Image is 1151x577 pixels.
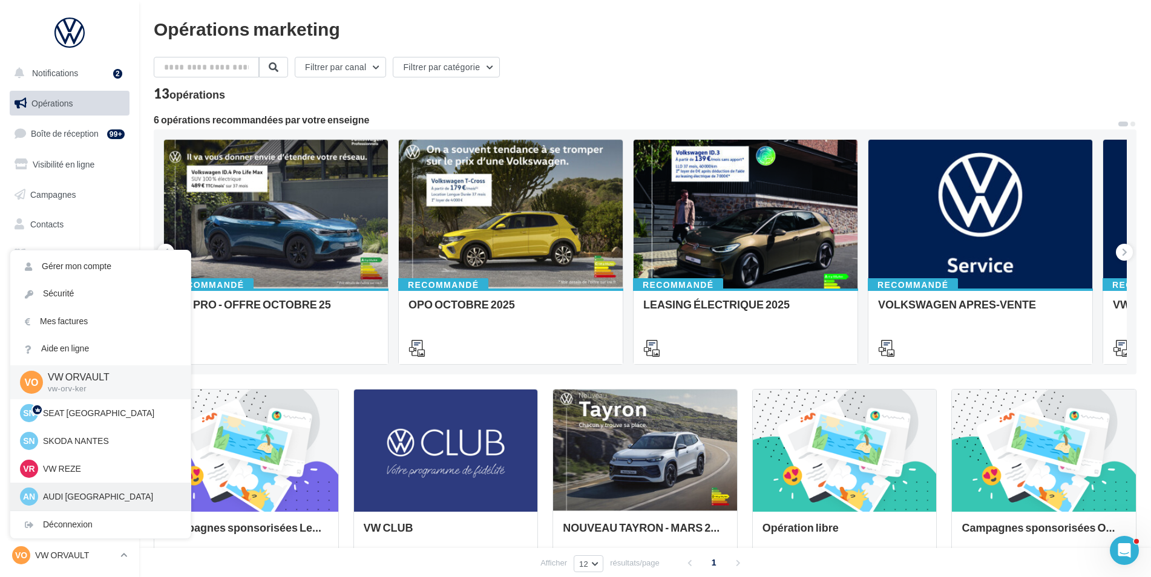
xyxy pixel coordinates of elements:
span: Afficher [540,557,567,569]
div: VOLKSWAGEN APRES-VENTE [878,298,1083,322]
div: 2 [113,69,122,79]
button: Filtrer par canal [295,57,386,77]
div: Campagnes sponsorisées OPO [962,521,1126,546]
div: 13 [154,87,225,100]
a: Visibilité en ligne [7,152,132,177]
p: vw-orv-ker [48,383,171,394]
div: Recommandé [163,278,254,292]
div: NOUVEAU TAYRON - MARS 2025 [563,521,727,546]
button: 12 [574,555,603,572]
span: VR [23,463,34,475]
iframe: Intercom live chat [1110,536,1139,565]
a: Médiathèque [7,242,132,267]
span: 12 [579,559,588,569]
a: Calendrier [7,272,132,298]
a: Contacts [7,212,132,237]
div: Campagnes sponsorisées Les Instants VW Octobre [164,521,329,546]
a: Mes factures [10,308,191,335]
span: 1 [704,553,724,572]
div: Recommandé [633,278,723,292]
a: Campagnes [7,182,132,207]
div: opérations [169,89,225,100]
div: VW PRO - OFFRE OCTOBRE 25 [174,298,378,322]
span: Notifications [32,68,78,78]
div: Recommandé [398,278,488,292]
div: 6 opérations recommandées par votre enseigne [154,115,1117,125]
span: AN [23,491,35,503]
div: Opération libre [762,521,927,546]
span: SN [23,407,34,419]
span: Opérations [31,98,73,108]
a: Opérations [7,91,132,116]
div: Opérations marketing [154,19,1136,37]
div: Déconnexion [10,511,191,538]
p: AUDI [GEOGRAPHIC_DATA] [43,491,176,503]
span: Contacts [30,219,64,229]
p: SKODA NANTES [43,435,176,447]
a: Sécurité [10,280,191,307]
a: Boîte de réception99+ [7,120,132,146]
p: VW REZE [43,463,176,475]
span: SN [23,435,34,447]
div: VW CLUB [364,521,528,546]
a: VO VW ORVAULT [10,544,130,567]
span: Médiathèque [30,249,79,259]
p: SEAT [GEOGRAPHIC_DATA] [43,407,176,419]
span: VO [24,375,38,389]
a: Gérer mon compte [10,253,191,280]
div: OPO OCTOBRE 2025 [408,298,613,322]
span: VO [15,549,27,561]
span: Boîte de réception [31,128,99,139]
button: Notifications 2 [7,60,127,86]
div: Recommandé [868,278,958,292]
div: 99+ [107,129,125,139]
div: LEASING ÉLECTRIQUE 2025 [643,298,848,322]
span: Campagnes [30,189,76,199]
a: Aide en ligne [10,335,191,362]
p: VW ORVAULT [48,370,171,384]
button: Filtrer par catégorie [393,57,500,77]
span: Visibilité en ligne [33,159,94,169]
span: résultats/page [610,557,660,569]
p: VW ORVAULT [35,549,116,561]
a: Campagnes DataOnDemand [7,342,132,378]
a: PLV et print personnalisable [7,302,132,337]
